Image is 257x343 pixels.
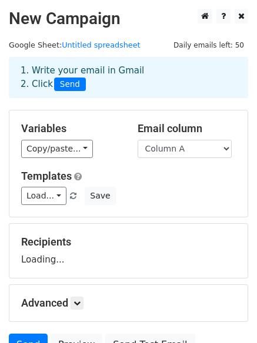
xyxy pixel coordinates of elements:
span: Daily emails left: 50 [169,39,248,52]
h2: New Campaign [9,9,248,29]
h5: Variables [21,122,120,135]
div: 1. Write your email in Gmail 2. Click [12,64,245,91]
h5: Recipients [21,236,236,248]
h5: Advanced [21,297,236,310]
button: Save [85,187,115,205]
a: Untitled spreadsheet [62,41,140,49]
a: Copy/paste... [21,140,93,158]
a: Daily emails left: 50 [169,41,248,49]
small: Google Sheet: [9,41,141,49]
h5: Email column [138,122,236,135]
a: Templates [21,170,72,182]
span: Send [54,78,86,92]
div: Loading... [21,236,236,266]
a: Load... [21,187,66,205]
